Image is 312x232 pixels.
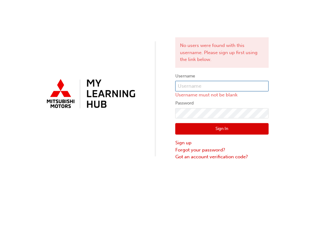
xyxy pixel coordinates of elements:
[175,123,269,135] button: Sign In
[175,153,269,160] a: Got an account verification code?
[175,146,269,154] a: Forgot your password?
[175,91,269,99] p: Username must not be blank
[175,139,269,146] a: Sign up
[175,37,269,68] div: No users were found with this username. Please sign up first using the link below.
[43,77,137,112] img: mmal
[175,81,269,91] input: Username
[175,72,269,80] label: Username
[175,100,269,107] label: Password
